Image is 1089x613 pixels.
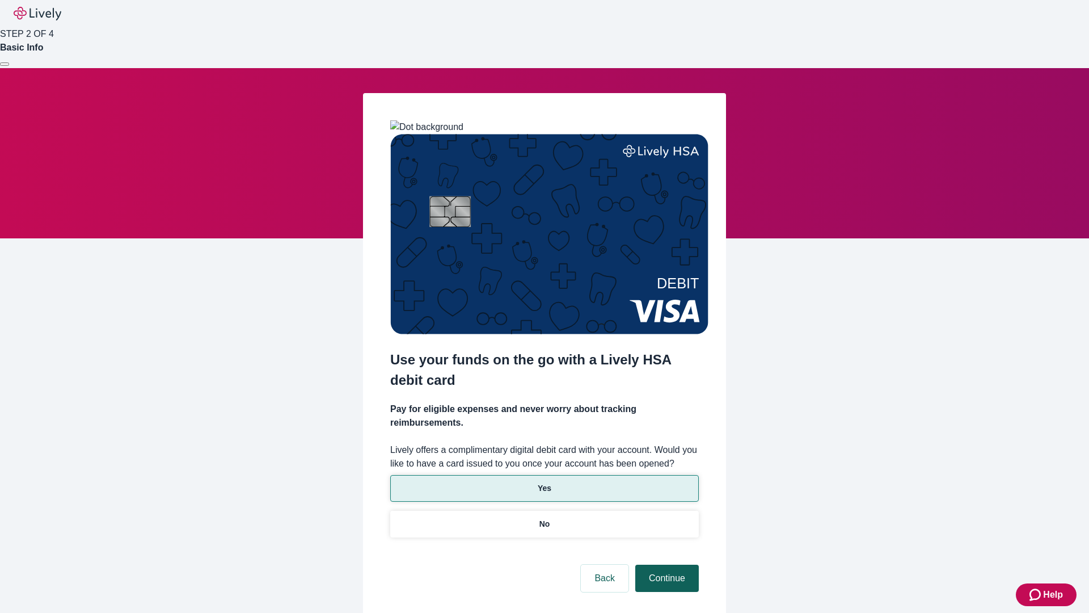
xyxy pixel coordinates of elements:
[539,518,550,530] p: No
[390,511,699,538] button: No
[1016,583,1077,606] button: Zendesk support iconHelp
[14,7,61,20] img: Lively
[635,565,699,592] button: Continue
[1043,588,1063,602] span: Help
[390,402,699,430] h4: Pay for eligible expenses and never worry about tracking reimbursements.
[390,350,699,391] h2: Use your funds on the go with a Lively HSA debit card
[538,482,551,494] p: Yes
[390,443,699,471] label: Lively offers a complimentary digital debit card with your account. Would you like to have a card...
[581,565,628,592] button: Back
[390,134,708,334] img: Debit card
[1029,588,1043,602] svg: Zendesk support icon
[390,120,463,134] img: Dot background
[390,475,699,502] button: Yes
